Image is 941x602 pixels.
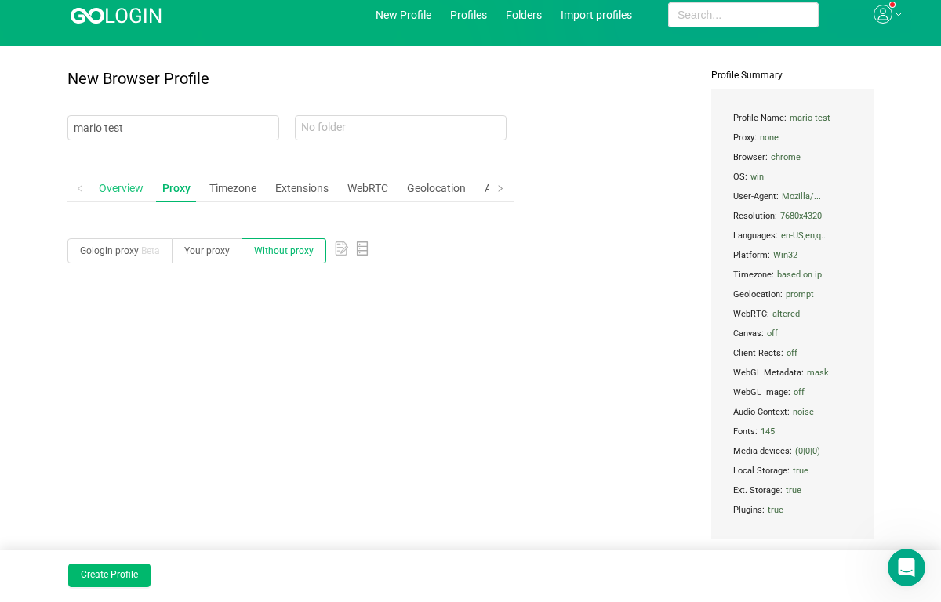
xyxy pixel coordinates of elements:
[49,482,62,495] button: Gif picker
[74,482,87,495] button: Upload attachment
[793,462,808,480] span: true
[401,174,472,203] div: Geolocation
[129,334,289,350] div: you have my reciept number
[269,476,294,501] button: Send a message…
[731,245,854,265] span: Platform :
[731,363,854,383] span: WebGL Metadata :
[731,147,854,167] span: Browser :
[731,383,854,402] span: WebGL Image :
[807,364,829,382] span: mask
[794,383,805,401] span: off
[117,325,301,359] div: you have my reciept number
[711,70,874,81] span: Profile Summary
[786,481,801,499] span: true
[772,305,800,323] span: altered
[750,168,764,186] span: win
[68,564,151,587] button: Create Profile
[13,247,257,312] div: Could you please send card expiration date? Our finance team will find your payment.
[67,115,279,140] input: Profile Name
[254,245,314,256] span: Without proxy
[888,549,925,586] iframe: Intercom live chat
[731,422,854,441] span: Fonts :
[890,2,895,7] sup: 1
[25,256,245,303] div: Could you please send card expiration date? Our finance team will find your payment.
[731,343,854,363] span: Client Rects :
[76,184,84,192] i: icon: left
[269,174,335,203] div: Extensions
[76,8,120,20] h1: Stepan
[13,247,301,325] div: Stepan says…
[275,6,303,34] div: Close
[80,245,160,256] span: Gologin proxy
[731,441,854,461] span: Media devices :
[156,174,197,203] div: Proxy
[760,129,779,147] span: none
[790,109,830,127] span: mario test
[69,194,289,225] div: $49 a month and you cant even make a profile lol
[767,325,778,343] span: off
[300,120,502,136] input: No folder
[731,402,854,422] span: Audio Context :
[69,370,289,401] div: now im off to trust pilot aswell, pathetic.
[203,174,263,203] div: Timezone
[376,9,431,21] a: New Profile
[13,422,257,518] div: It will help to find payment if it is stuck somewhere. If it is possible, please provide card exp...
[668,2,819,27] input: Search...
[355,241,369,256] i: icon: database
[771,148,801,166] span: chrome
[13,449,300,476] textarea: Message…
[761,422,775,441] span: 145
[341,174,394,203] div: WebRTC
[496,184,504,192] i: icon: right
[780,207,822,225] span: 7680x4320
[731,167,854,187] span: OS :
[731,461,854,481] span: Local Storage :
[786,285,814,303] span: prompt
[45,9,70,34] img: Profile image for Stepan
[450,9,487,21] a: Profiles
[731,265,854,285] span: Timezone :
[731,226,854,245] span: Languages :
[731,324,854,343] span: Canvas :
[731,206,854,226] span: Resolution :
[731,128,854,147] span: Proxy :
[184,245,230,256] span: Your proxy
[13,185,301,247] div: knauffmichael.mk@gmail.com says…
[76,20,107,35] p: Active
[731,304,854,324] span: WebRTC :
[731,285,854,304] span: Geolocation :
[787,344,797,362] span: off
[245,6,275,36] button: Home
[139,239,160,263] div: Beta
[731,500,854,520] span: Plugins :
[25,432,245,509] div: It will help to find payment if it is stuck somewhere. If it is possible, please provide card exp...
[56,185,301,234] div: $49 a month and you cant even make a profile lol
[67,70,514,88] h1: New Browser Profile
[506,9,542,21] a: Folders
[768,501,783,519] span: true
[10,6,40,36] button: go back
[13,325,301,361] div: knauffmichael.mk@gmail.com says…
[793,403,814,421] span: noise
[561,9,632,21] a: Import profiles
[773,246,797,264] span: Win32
[731,187,854,206] span: User-Agent :
[731,108,854,128] span: Profile Name :
[56,361,301,410] div: now im off to trust pilot aswell, pathetic.
[13,361,301,422] div: knauffmichael.mk@gmail.com says…
[24,482,37,495] button: Emoji picker
[478,174,540,203] div: Advanced
[93,174,150,203] div: Overview
[781,227,828,245] span: en-US,en;q...
[777,266,822,284] span: based on ip
[731,481,854,500] span: Ext. Storage :
[782,187,821,205] span: Mozilla/...
[13,422,301,520] div: Stepan says…
[795,442,820,460] span: ( 0 | 0 | 0 )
